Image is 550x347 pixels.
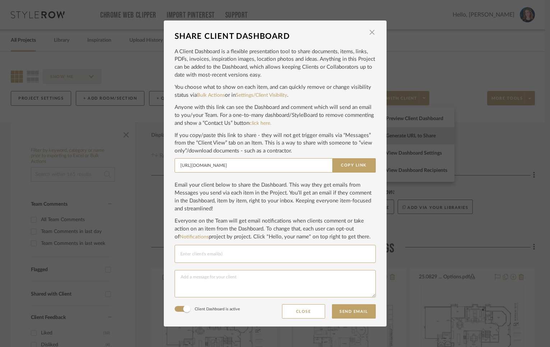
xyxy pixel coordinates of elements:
[332,158,376,173] button: Copy Link
[365,28,379,36] button: Close
[197,93,225,98] a: Bulk Actions
[236,93,287,98] a: Settings/Client Visibility
[175,104,376,127] p: Anyone with this link can see the Dashboard and comment which will send an email to you/your Team...
[175,217,376,241] p: Everyone on the Team will get email notifications when clients comment or take action on an item ...
[180,250,370,258] input: Enter client's email(s)
[175,132,376,155] p: If you copy/paste this link to share - they will not get trigger emails via “Messages” from the “...
[332,304,376,319] button: Send Email
[175,28,365,44] div: SHARE CLIENT DASHBOARD
[249,121,271,126] a: click here.
[175,83,376,99] p: You choose what to show on each item, and can quickly remove or change visibility status via or in .
[175,48,376,79] p: A Client Dashboard is a flexible presentation tool to share documents, items, links, PDFs, invoic...
[282,304,325,319] button: Close
[175,28,376,44] dialog-header: SHARE CLIENT DASHBOARD
[175,181,376,213] p: Email your client below to share the Dashboard. This way they get emails from Messages you send v...
[180,249,370,259] mat-chip-grid: Email selection
[180,234,209,239] a: Notifications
